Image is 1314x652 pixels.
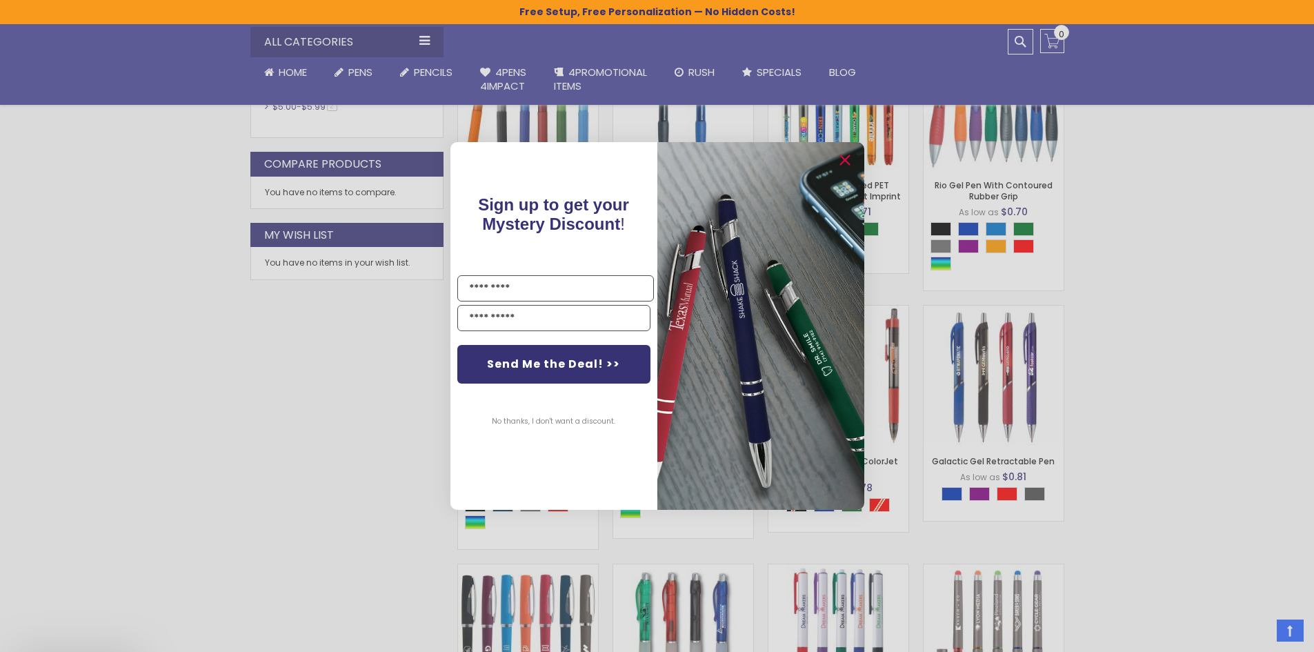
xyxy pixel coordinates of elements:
span: ! [478,195,629,233]
iframe: Google Customer Reviews [1200,615,1314,652]
button: Send Me the Deal! >> [457,345,650,384]
span: Sign up to get your Mystery Discount [478,195,629,233]
input: YOUR EMAIL [457,305,650,331]
button: Close dialog [834,149,856,171]
button: No thanks, I don't want a discount. [485,404,622,439]
img: 081b18bf-2f98-4675-a917-09431eb06994.jpeg [657,142,864,510]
